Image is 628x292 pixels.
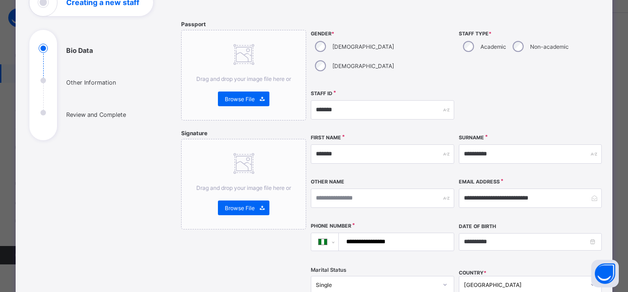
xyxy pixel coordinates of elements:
[181,139,306,229] div: Drag and drop your image file here orBrowse File
[196,184,291,191] span: Drag and drop your image file here or
[332,43,394,50] label: [DEMOGRAPHIC_DATA]
[591,260,619,287] button: Open asap
[459,31,602,37] span: Staff Type
[464,281,585,288] div: [GEOGRAPHIC_DATA]
[225,205,255,212] span: Browse File
[225,96,255,103] span: Browse File
[181,21,206,28] span: Passport
[311,135,341,141] label: First Name
[332,63,394,69] label: [DEMOGRAPHIC_DATA]
[459,135,484,141] label: Surname
[311,31,454,37] span: Gender
[459,179,500,185] label: Email Address
[311,179,344,185] label: Other Name
[459,270,486,276] span: COUNTRY
[316,281,437,288] div: Single
[311,267,346,273] span: Marital Status
[181,30,306,120] div: Drag and drop your image file here orBrowse File
[181,130,207,137] span: Signature
[196,75,291,82] span: Drag and drop your image file here or
[311,91,332,97] label: Staff ID
[459,223,496,229] label: Date of Birth
[530,43,569,50] label: Non-academic
[311,223,351,229] label: Phone Number
[480,43,506,50] label: Academic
